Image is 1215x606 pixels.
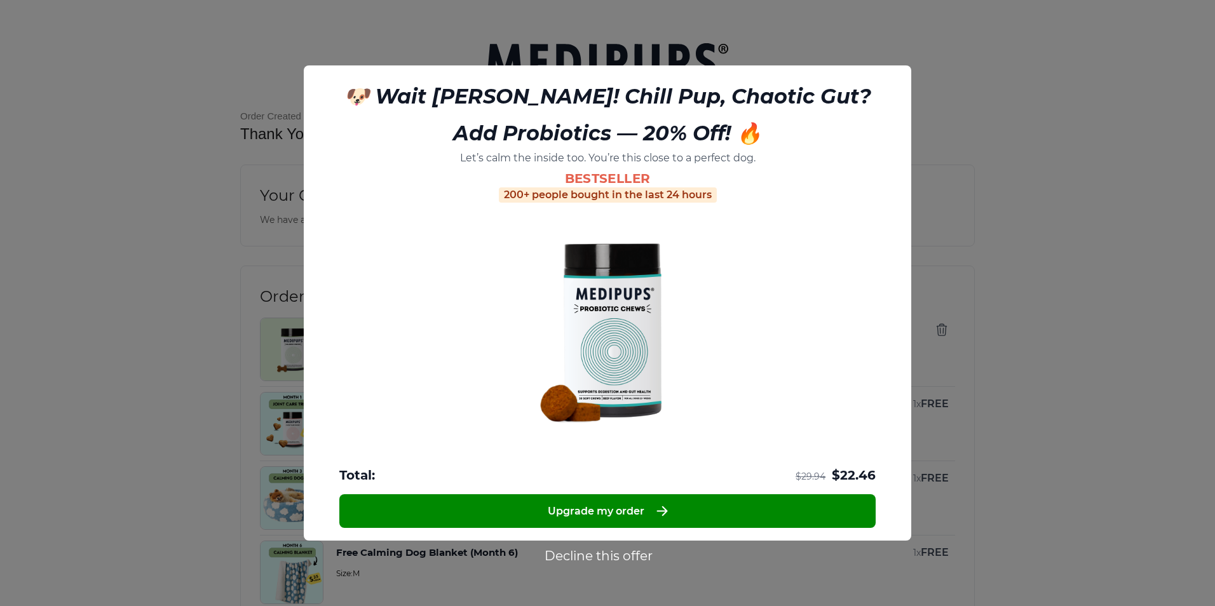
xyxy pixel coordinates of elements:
[796,471,825,483] span: $ 29.94
[339,467,375,484] span: Total:
[480,203,735,457] img: Probiotic Dog Chews
[339,494,876,528] button: Upgrade my order
[832,467,876,484] span: $ 22.46
[499,187,717,203] div: 200+ people bought in the last 24 hours
[327,78,888,152] h1: 🐶 Wait [PERSON_NAME]! Chill Pup, Chaotic Gut? Add Probiotics — 20% Off! 🔥
[460,152,756,164] span: Let’s calm the inside too. You’re this close to a perfect dog.
[548,505,644,517] span: Upgrade my order
[565,170,651,187] span: BestSeller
